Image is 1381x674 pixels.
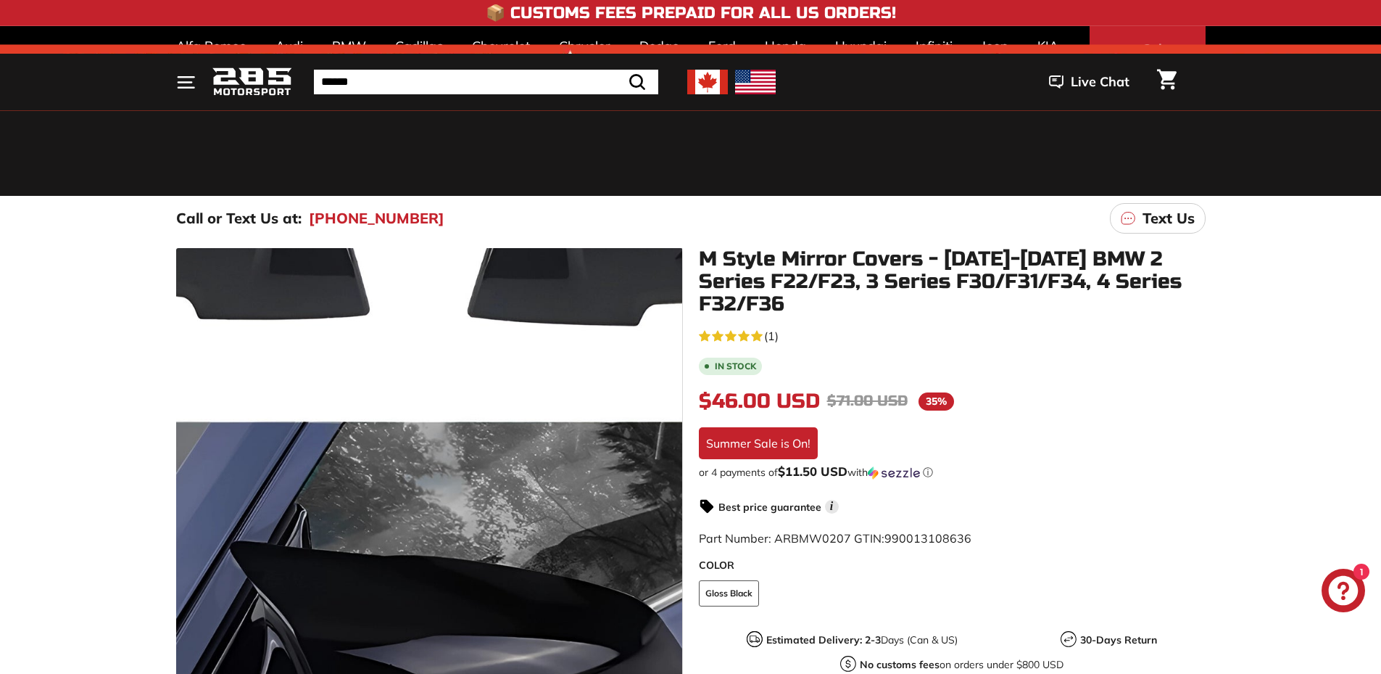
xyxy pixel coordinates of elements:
[1080,633,1157,646] strong: 30-Days Return
[1148,57,1185,107] a: Cart
[766,633,881,646] strong: Estimated Delivery: 2-3
[486,4,896,22] h4: 📦 Customs Fees Prepaid for All US Orders!
[699,465,1206,480] div: or 4 payments of$11.50 USDwithSezzle Click to learn more about Sezzle
[1071,73,1129,91] span: Live Chat
[860,658,940,671] strong: No customs fees
[699,558,1206,573] label: COLOR
[212,65,292,99] img: Logo_285_Motorsport_areodynamics_components
[699,326,1206,345] a: 5.0 rating (1 votes)
[1317,569,1369,616] inbox-online-store-chat: Shopify online store chat
[1137,40,1187,96] span: Select Your Vehicle
[1142,207,1195,229] p: Text Us
[764,327,779,345] span: (1)
[715,362,756,371] b: In stock
[699,389,820,414] span: $46.00 USD
[314,70,658,94] input: Search
[699,248,1206,315] h1: M Style Mirror Covers - [DATE]-[DATE] BMW 2 Series F22/F23, 3 Series F30/F31/F34, 4 Series F32/F36
[309,207,444,229] a: [PHONE_NUMBER]
[176,207,302,229] p: Call or Text Us at:
[718,501,821,514] strong: Best price guarantee
[884,531,971,546] span: 990013108636
[778,464,847,479] span: $11.50 USD
[699,427,818,459] div: Summer Sale is On!
[699,465,1206,480] div: or 4 payments of with
[1030,64,1148,100] button: Live Chat
[827,392,908,410] span: $71.00 USD
[1110,203,1206,234] a: Text Us
[868,467,920,480] img: Sezzle
[825,500,839,514] span: i
[766,633,958,648] p: Days (Can & US)
[699,531,971,546] span: Part Number: ARBMW0207 GTIN:
[860,657,1063,673] p: on orders under $800 USD
[918,393,954,411] span: 35%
